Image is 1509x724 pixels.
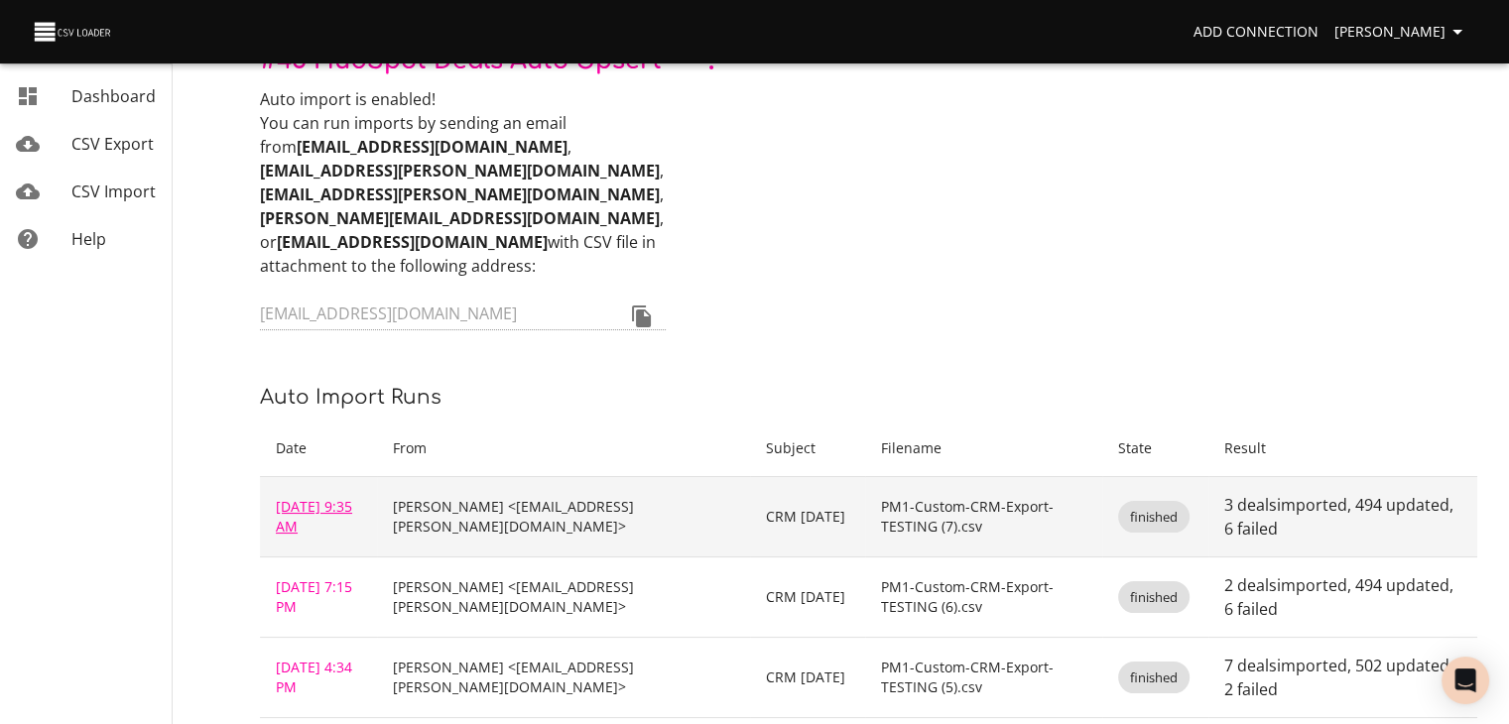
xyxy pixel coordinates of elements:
span: # 45 HubSpot Deals Auto Upsert [260,48,662,74]
strong: [PERSON_NAME][EMAIL_ADDRESS][DOMAIN_NAME] [260,207,660,229]
span: CSV Export [71,133,154,155]
p: 7 deals imported , 502 updated , 2 failed [1224,654,1461,701]
a: [DATE] 7:15 PM [276,577,352,616]
td: PM1-Custom-CRM-Export-TESTING (5).csv [865,638,1102,718]
th: From [377,421,750,477]
button: [PERSON_NAME] [1326,14,1477,51]
td: CRM [DATE] [750,638,866,718]
span: Help [71,228,106,250]
td: [PERSON_NAME] <[EMAIL_ADDRESS][PERSON_NAME][DOMAIN_NAME]> [377,477,750,557]
strong: [EMAIL_ADDRESS][PERSON_NAME][DOMAIN_NAME] [260,160,660,181]
td: [PERSON_NAME] <[EMAIL_ADDRESS][PERSON_NAME][DOMAIN_NAME]> [377,638,750,718]
span: finished [1118,508,1190,527]
th: Result [1208,421,1477,477]
img: CSV Loader [32,18,115,46]
strong: [EMAIL_ADDRESS][DOMAIN_NAME] [297,136,567,158]
td: PM1-Custom-CRM-Export-TESTING (6).csv [865,557,1102,638]
p: 3 deals imported , 494 updated , 6 failed [1224,493,1461,541]
div: Open Intercom Messenger [1442,657,1489,704]
a: [DATE] 4:34 PM [276,658,352,696]
p: 2 deals imported , 494 updated , 6 failed [1224,573,1461,621]
td: [PERSON_NAME] <[EMAIL_ADDRESS][PERSON_NAME][DOMAIN_NAME]> [377,557,750,638]
td: PM1-Custom-CRM-Export-TESTING (7).csv [865,477,1102,557]
span: [PERSON_NAME] [1334,20,1469,45]
td: CRM [DATE] [750,557,866,638]
span: finished [1118,588,1190,607]
span: Add Connection [1194,20,1319,45]
strong: [EMAIL_ADDRESS][PERSON_NAME][DOMAIN_NAME] [260,183,660,205]
th: State [1102,421,1208,477]
th: Filename [865,421,1102,477]
th: Subject [750,421,866,477]
a: Add Connection [1186,14,1326,51]
p: Auto import is enabled! You can run imports by sending an email from , , , , or with CSV file in ... [260,87,666,278]
a: [DATE] 9:35 AM [276,497,352,536]
strong: [EMAIL_ADDRESS][DOMAIN_NAME] [277,231,548,253]
span: finished [1118,668,1190,687]
span: Dashboard [71,85,156,107]
td: CRM [DATE] [750,477,866,557]
span: Auto Import Runs [260,386,441,409]
th: Date [260,421,377,477]
span: CSV Import [71,181,156,202]
button: Copy to clipboard [618,293,666,340]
